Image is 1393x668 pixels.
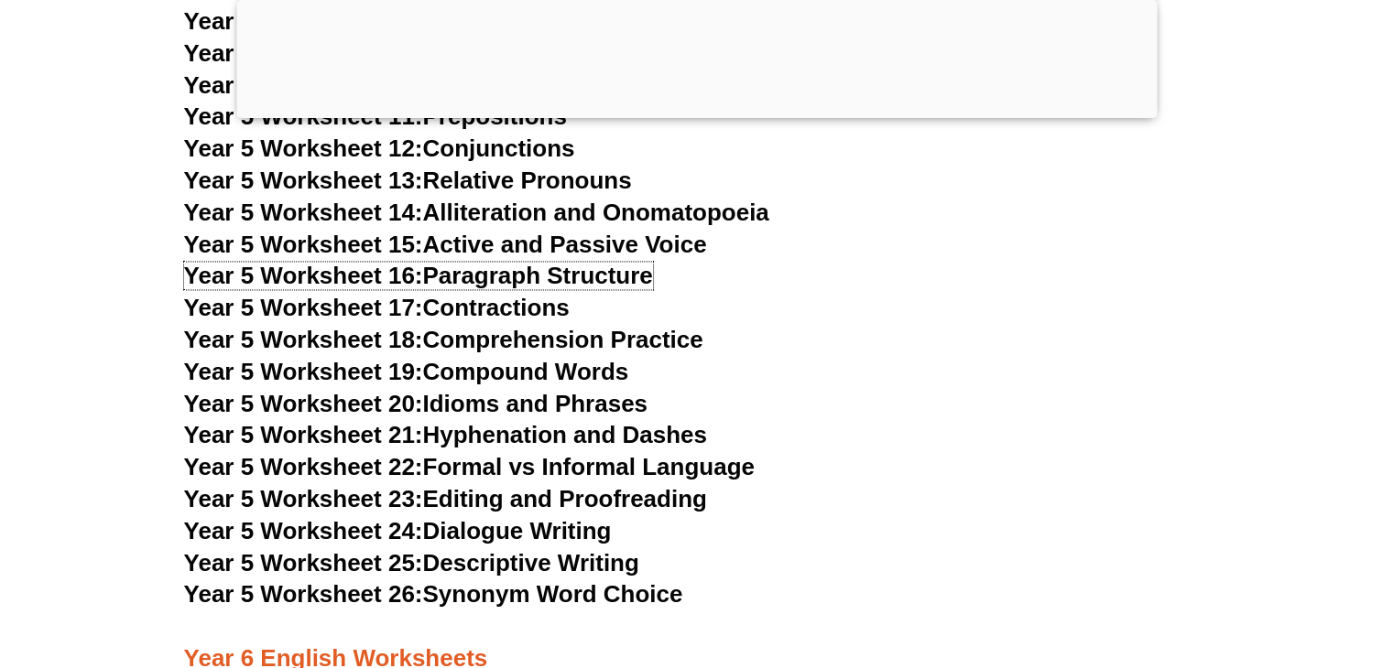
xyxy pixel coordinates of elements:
a: Year 5 Worksheet 11:Prepositions [184,102,567,130]
a: Year 5 Worksheet 22:Formal vs Informal Language [184,453,755,480]
span: Year 5 Worksheet 24: [184,517,423,544]
span: Year 5 Worksheet 18: [184,326,423,353]
span: Year 5 Worksheet 26: [184,580,423,608]
span: Year 5 Worksheet 21: [184,421,423,448]
span: Year 5 Worksheet 13: [184,167,423,194]
span: Year 5 Worksheet 25: [184,549,423,576]
span: Year 5 Worksheet 12: [184,135,423,162]
span: Year 5 Worksheet 8: [184,7,410,35]
span: Year 5 Worksheet 15: [184,231,423,258]
span: Year 5 Worksheet 23: [184,485,423,512]
a: Year 5 Worksheet 8:Synonyms and Antonyms [184,7,702,35]
a: Year 5 Worksheet 21:Hyphenation and Dashes [184,421,707,448]
span: Year 5 Worksheet 17: [184,294,423,321]
a: Year 5 Worksheet 9:Verb Tenses [184,39,549,67]
a: Year 5 Worksheet 15:Active and Passive Voice [184,231,707,258]
a: Year 5 Worksheet 17:Contractions [184,294,570,321]
a: Year 5 Worksheet 10:Subject-Verb Agreement [184,71,699,99]
span: Year 5 Worksheet 10: [184,71,423,99]
a: Year 5 Worksheet 14:Alliteration and Onomatopoeia [184,199,769,226]
span: Year 5 Worksheet 20: [184,390,423,417]
span: Year 5 Worksheet 19: [184,358,423,385]
span: Year 5 Worksheet 22: [184,453,423,480]
a: Year 5 Worksheet 24:Dialogue Writing [184,517,612,544]
a: Year 5 Worksheet 23:Editing and Proofreading [184,485,707,512]
a: Year 5 Worksheet 20:Idioms and Phrases [184,390,648,417]
a: Year 5 Worksheet 12:Conjunctions [184,135,575,162]
a: Year 5 Worksheet 25:Descriptive Writing [184,549,639,576]
a: Year 5 Worksheet 26:Synonym Word Choice [184,580,683,608]
a: Year 5 Worksheet 16:Paragraph Structure [184,262,653,289]
span: Year 5 Worksheet 14: [184,199,423,226]
span: Year 5 Worksheet 16: [184,262,423,289]
a: Year 5 Worksheet 19:Compound Words [184,358,629,385]
span: Year 5 Worksheet 9: [184,39,410,67]
iframe: Chat Widget [1088,462,1393,668]
a: Year 5 Worksheet 18:Comprehension Practice [184,326,703,353]
a: Year 5 Worksheet 13:Relative Pronouns [184,167,632,194]
span: Year 5 Worksheet 11: [184,102,423,130]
